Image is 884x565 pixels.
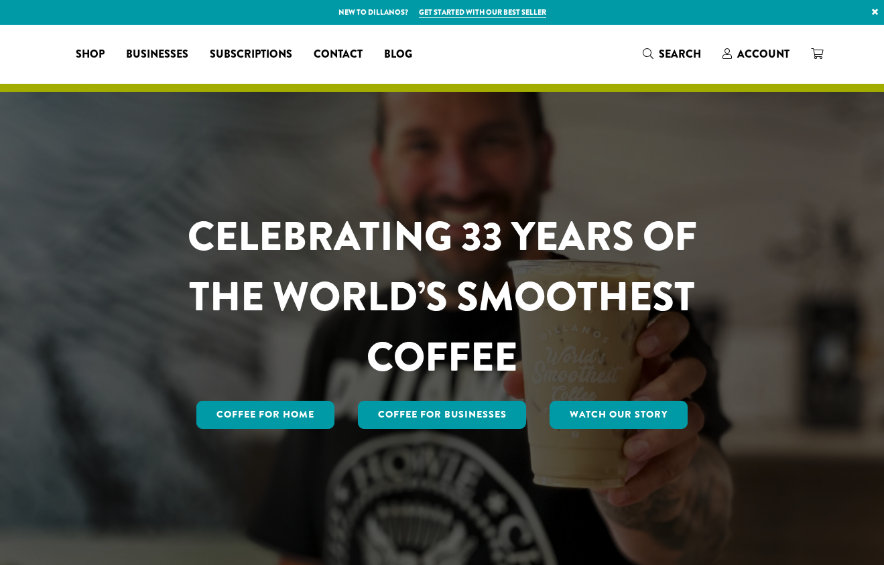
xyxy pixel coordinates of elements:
span: Blog [384,46,412,63]
span: Businesses [126,46,188,63]
h1: CELEBRATING 33 YEARS OF THE WORLD’S SMOOTHEST COFFEE [148,206,737,387]
a: Shop [65,44,115,65]
a: Coffee For Businesses [358,401,527,429]
span: Contact [314,46,363,63]
a: Watch Our Story [550,401,688,429]
span: Shop [76,46,105,63]
span: Search [659,46,701,62]
span: Account [737,46,790,62]
a: Get started with our best seller [419,7,546,18]
a: Coffee for Home [196,401,334,429]
span: Subscriptions [210,46,292,63]
a: Search [632,43,712,65]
